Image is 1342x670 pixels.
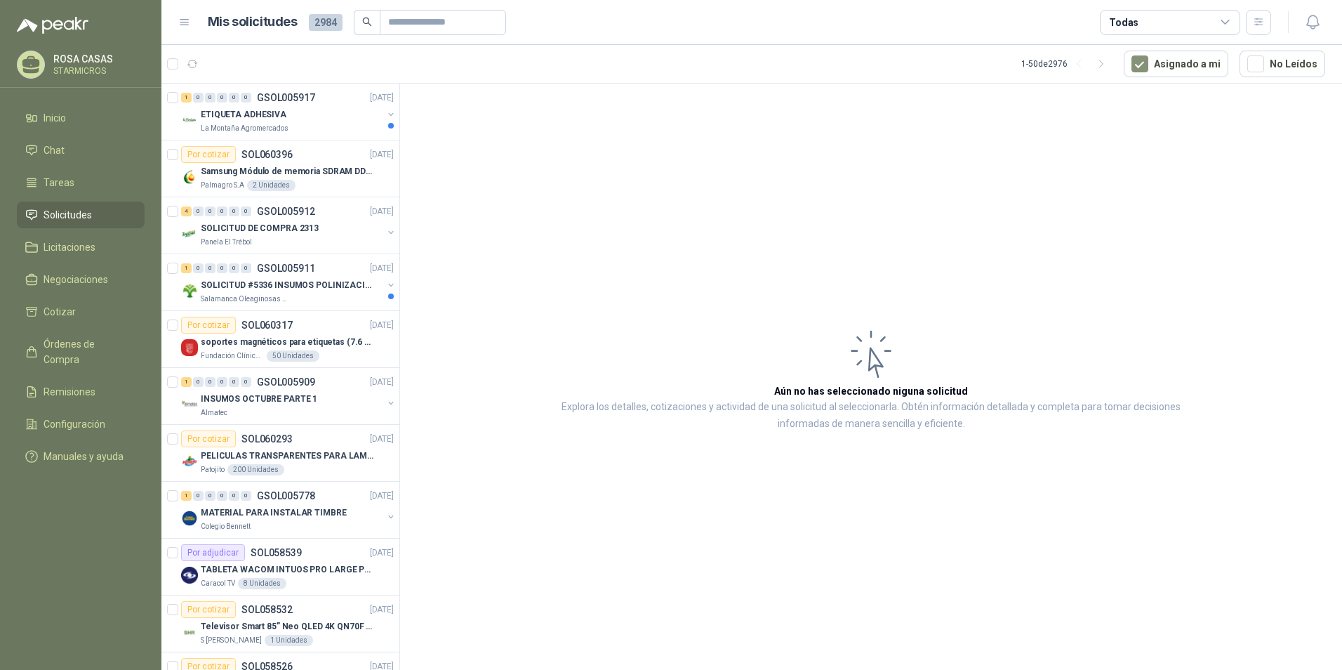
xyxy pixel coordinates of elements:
[181,567,198,584] img: Company Logo
[181,339,198,356] img: Company Logo
[257,93,315,103] p: GSOL005917
[205,491,215,501] div: 0
[181,203,397,248] a: 4 0 0 0 0 0 GSOL005912[DATE] Company LogoSOLICITUD DE COMPRA 2313Panela El Trébol
[181,282,198,299] img: Company Logo
[241,491,251,501] div: 0
[229,206,239,216] div: 0
[44,207,92,223] span: Solicitudes
[17,379,145,405] a: Remisiones
[370,262,394,275] p: [DATE]
[241,150,293,159] p: SOL060396
[217,491,227,501] div: 0
[161,425,399,482] a: Por cotizarSOL060293[DATE] Company LogoPELICULAS TRANSPARENTES PARA LAMINADO EN CALIENTEPatojito2...
[238,578,286,589] div: 8 Unidades
[201,279,376,292] p: SOLICITUD #5336 INSUMOS POLINIZACIÓN
[201,336,376,349] p: soportes magnéticos para etiquetas (7.6 cm x 12.6 cm)
[17,298,145,325] a: Cotizar
[370,603,394,617] p: [DATE]
[44,384,95,400] span: Remisiones
[370,205,394,218] p: [DATE]
[267,350,319,362] div: 50 Unidades
[161,596,399,652] a: Por cotizarSOL058532[DATE] Company LogoTelevisor Smart 85” Neo QLED 4K QN70F (2025) Modelo QN85QN...
[217,263,227,273] div: 0
[44,336,131,367] span: Órdenes de Compra
[181,93,192,103] div: 1
[181,263,192,273] div: 1
[181,169,198,185] img: Company Logo
[181,431,236,447] div: Por cotizar
[201,350,264,362] p: Fundación Clínica Shaio
[265,635,313,646] div: 1 Unidades
[370,376,394,389] p: [DATE]
[201,123,288,134] p: La Montaña Agromercados
[181,317,236,334] div: Por cotizar
[247,180,295,191] div: 2 Unidades
[205,263,215,273] div: 0
[241,320,293,330] p: SOL060317
[257,263,315,273] p: GSOL005911
[53,54,141,64] p: ROSA CASAS
[44,449,124,464] span: Manuales y ayuda
[181,510,198,527] img: Company Logo
[53,67,141,75] p: STARMICROS
[370,433,394,446] p: [DATE]
[181,146,236,163] div: Por cotizar
[181,89,397,134] a: 1 0 0 0 0 0 GSOL005917[DATE] Company LogoETIQUETA ADHESIVALa Montaña Agromercados
[201,506,347,520] p: MATERIAL PARA INSTALAR TIMBRE
[181,374,397,419] a: 1 0 0 0 0 0 GSOL005909[DATE] Company LogoINSUMOS OCTUBRE PARTE 1Almatec
[17,443,145,470] a: Manuales y ayuda
[201,578,235,589] p: Caracol TV
[241,605,293,615] p: SOL058532
[370,546,394,560] p: [DATE]
[201,222,319,235] p: SOLICITUD DE COMPRA 2313
[201,620,376,633] p: Televisor Smart 85” Neo QLED 4K QN70F (2025) Modelo QN85QN70FAKXZL
[205,206,215,216] div: 0
[229,377,239,387] div: 0
[181,377,192,387] div: 1
[44,143,65,158] span: Chat
[241,377,251,387] div: 0
[17,137,145,164] a: Chat
[362,17,372,27] span: search
[17,202,145,228] a: Solicitudes
[208,12,298,32] h1: Mis solicitudes
[229,263,239,273] div: 0
[227,464,284,475] div: 200 Unidades
[181,453,198,470] img: Company Logo
[774,383,968,399] h3: Aún no has seleccionado niguna solicitud
[161,140,399,197] a: Por cotizarSOL060396[DATE] Company LogoSamsung Módulo de memoria SDRAM DDR4 M393A2G40DB0 de 16 GB...
[181,487,397,532] a: 1 0 0 0 0 0 GSOL005778[DATE] Company LogoMATERIAL PARA INSTALAR TIMBREColegio Bennett
[181,601,236,618] div: Por cotizar
[193,377,204,387] div: 0
[217,206,227,216] div: 0
[17,331,145,373] a: Órdenes de Compra
[241,434,293,444] p: SOL060293
[181,260,397,305] a: 1 0 0 0 0 0 GSOL005911[DATE] Company LogoSOLICITUD #5336 INSUMOS POLINIZACIÓNSalamanca Oleaginosa...
[370,319,394,332] p: [DATE]
[201,635,262,646] p: S [PERSON_NAME]
[161,539,399,596] a: Por adjudicarSOL058539[DATE] Company LogoTABLETA WACOM INTUOS PRO LARGE PTK870K0ACaracol TV8 Unid...
[257,491,315,501] p: GSOL005778
[181,396,198,413] img: Company Logo
[201,393,317,406] p: INSUMOS OCTUBRE PARTE 1
[1240,51,1325,77] button: No Leídos
[44,416,105,432] span: Configuración
[201,237,252,248] p: Panela El Trébol
[1124,51,1228,77] button: Asignado a mi
[181,624,198,641] img: Company Logo
[201,108,286,121] p: ETIQUETA ADHESIVA
[370,91,394,105] p: [DATE]
[193,491,204,501] div: 0
[217,377,227,387] div: 0
[201,464,225,475] p: Patojito
[1021,53,1112,75] div: 1 - 50 de 2976
[205,93,215,103] div: 0
[181,491,192,501] div: 1
[540,399,1202,433] p: Explora los detalles, cotizaciones y actividad de una solicitud al seleccionarla. Obtén informaci...
[229,491,239,501] div: 0
[44,304,76,320] span: Cotizar
[201,407,227,419] p: Almatec
[17,266,145,293] a: Negociaciones
[257,377,315,387] p: GSOL005909
[251,548,302,558] p: SOL058539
